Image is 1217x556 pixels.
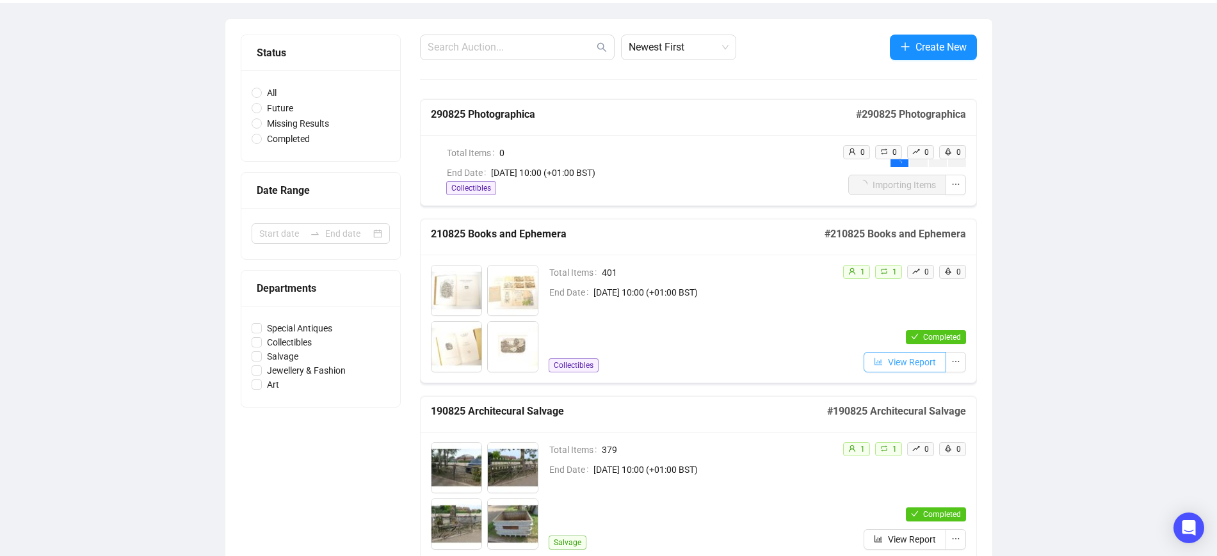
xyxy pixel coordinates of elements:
button: View Report [864,529,946,550]
span: Jewellery & Fashion [262,363,351,377]
button: Create New [890,35,977,60]
img: 9004_1.jpg [488,322,538,372]
span: [DATE] 10:00 (+01:00 BST) [593,463,832,477]
span: Completed [262,132,315,146]
span: Completed [923,333,961,342]
span: 0 [956,267,961,276]
span: retweet [880,445,888,452]
span: 0 [956,445,961,454]
span: Collectibles [262,335,317,349]
h5: 190825 Architecural Salvage [431,404,827,419]
span: View Report [888,355,936,369]
span: ellipsis [951,180,960,189]
span: End Date [549,285,593,299]
span: ellipsis [951,357,960,366]
span: ellipsis [951,534,960,543]
span: swap-right [310,228,320,239]
span: End Date [549,463,593,477]
span: Future [262,101,298,115]
span: 401 [602,266,832,280]
h5: 290825 Photographica [431,107,856,122]
span: 0 [956,148,961,157]
span: Completed [923,510,961,519]
span: 1 [860,267,865,276]
h5: 210825 Books and Ephemera [431,226,825,242]
span: 0 [924,148,929,157]
span: check [911,333,919,340]
div: Status [257,45,385,61]
span: retweet [880,267,888,275]
span: Create New [915,39,967,55]
span: user [848,445,856,452]
span: Total Items [447,146,499,160]
span: Salvage [262,349,303,363]
img: 8003_1.jpg [431,499,481,549]
h5: # 290825 Photographica [856,107,966,122]
span: 0 [860,148,865,157]
div: Date Range [257,182,385,198]
span: 0 [924,267,929,276]
img: 9001_1.jpg [431,266,481,315]
input: Search Auction... [428,40,594,55]
div: Open Intercom Messenger [1173,512,1204,543]
span: plus [900,42,910,52]
span: user [848,267,856,275]
img: 8004_1.jpg [488,499,538,549]
span: search [597,42,607,52]
span: Total Items [549,443,602,457]
span: 1 [860,445,865,454]
span: rocket [944,148,952,155]
span: rocket [944,445,952,452]
span: Newest First [629,35,729,60]
img: 9002_1.jpg [488,266,538,315]
div: Departments [257,280,385,296]
span: [DATE] 10:00 (+01:00 BST) [593,285,832,299]
span: 0 [892,148,897,157]
span: Total Items [549,266,602,280]
span: loading [897,161,902,166]
span: End Date [447,166,491,180]
button: View Report [864,352,946,372]
span: 0 [924,445,929,454]
span: Special Antiques [262,321,337,335]
a: 210825 Books and Ephemera#210825 Books and EphemeraTotal Items401End Date[DATE] 10:00 (+01:00 BST... [420,219,977,383]
span: retweet [880,148,888,155]
span: 0 [499,146,832,160]
span: rocket [944,267,952,275]
img: 8002_1.jpg [488,443,538,493]
img: 8001_1.jpg [431,443,481,493]
span: Art [262,377,284,392]
span: Collectibles [446,181,496,195]
span: 1 [892,445,897,454]
span: 1 [892,267,897,276]
span: View Report [888,532,936,546]
span: bar-chart [874,534,883,543]
span: Collectibles [549,358,599,372]
span: rise [912,148,920,155]
img: 9003_1.jpg [431,322,481,372]
span: All [262,86,282,100]
input: Start date [259,226,305,241]
span: user [848,148,856,155]
span: 379 [602,443,832,457]
span: bar-chart [874,357,883,366]
input: End date [325,226,371,241]
span: check [911,510,919,518]
a: 290825 Photographica#290825 PhotographicaTotal Items0End Date[DATE] 10:00 (+01:00 BST)Collectible... [420,99,977,206]
span: Missing Results [262,116,334,131]
h5: # 190825 Architecural Salvage [827,404,966,419]
h5: # 210825 Books and Ephemera [825,226,966,242]
span: to [310,228,320,239]
button: Importing Items [848,175,946,195]
span: rise [912,445,920,452]
span: [DATE] 10:00 (+01:00 BST) [491,166,832,180]
span: Salvage [549,536,586,550]
span: rise [912,267,920,275]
